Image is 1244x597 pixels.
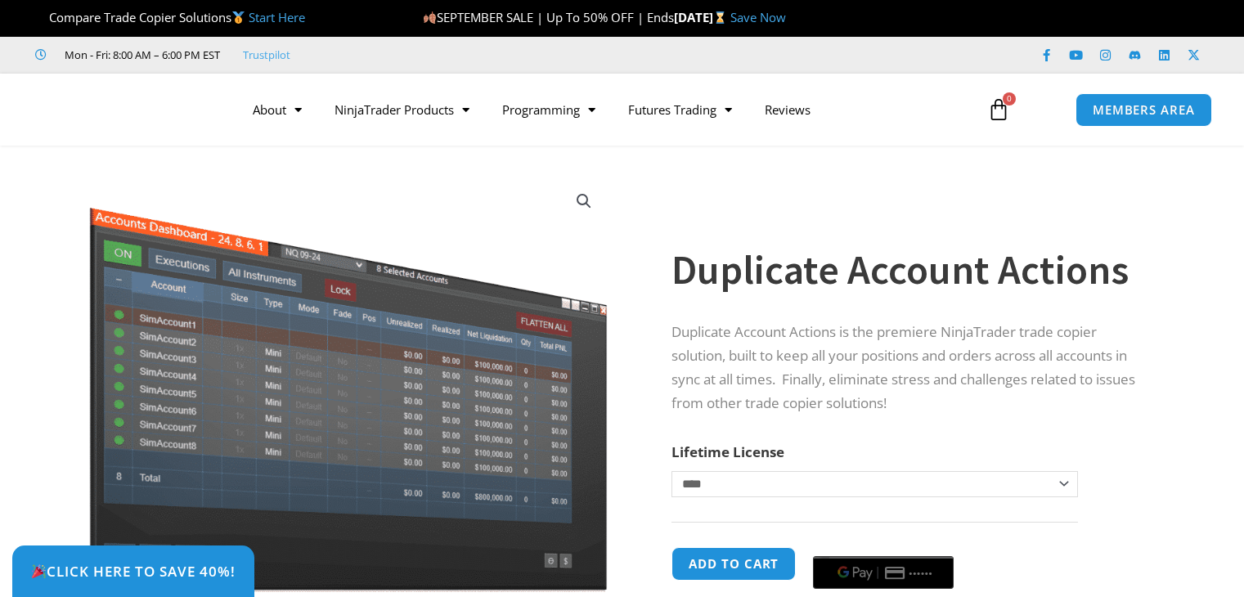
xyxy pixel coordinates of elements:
a: View full-screen image gallery [569,186,599,216]
img: 🎉 [32,564,46,578]
img: 🍂 [424,11,436,24]
span: Click Here to save 40%! [31,564,236,578]
img: 🥇 [232,11,245,24]
a: NinjaTrader Products [318,91,486,128]
h1: Duplicate Account Actions [671,241,1149,298]
a: Programming [486,91,612,128]
a: 🎉Click Here to save 40%! [12,545,254,597]
a: Reviews [748,91,827,128]
span: MEMBERS AREA [1093,104,1195,116]
a: Clear options [671,505,697,517]
label: Lifetime License [671,442,784,461]
span: Mon - Fri: 8:00 AM – 6:00 PM EST [61,45,220,65]
strong: [DATE] [674,9,730,25]
img: Screenshot 2024-08-26 15414455555 [85,174,611,592]
img: ⌛ [714,11,726,24]
p: Duplicate Account Actions is the premiere NinjaTrader trade copier solution, built to keep all yo... [671,321,1149,415]
a: Futures Trading [612,91,748,128]
a: Trustpilot [243,45,290,65]
span: Compare Trade Copier Solutions [35,9,305,25]
span: SEPTEMBER SALE | Up To 50% OFF | Ends [423,9,674,25]
img: LogoAI | Affordable Indicators – NinjaTrader [35,80,211,139]
span: 0 [1003,92,1016,105]
a: MEMBERS AREA [1076,93,1212,127]
a: Save Now [730,9,786,25]
img: 🏆 [36,11,48,24]
a: 0 [963,86,1035,133]
nav: Menu [236,91,971,128]
a: About [236,91,318,128]
a: Start Here [249,9,305,25]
